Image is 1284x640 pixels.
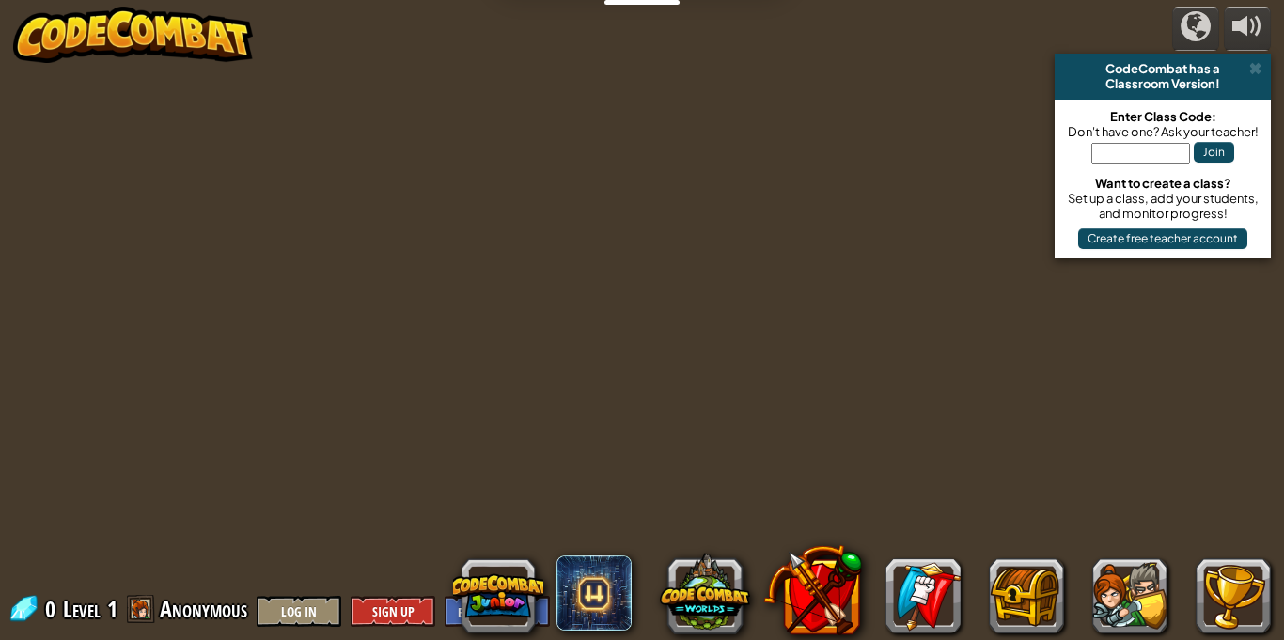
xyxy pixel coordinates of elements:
button: Adjust volume [1224,7,1271,51]
button: Join [1194,142,1234,163]
span: 1 [107,594,117,624]
img: CodeCombat - Learn how to code by playing a game [13,7,254,63]
span: Level [63,594,101,625]
div: Want to create a class? [1064,176,1261,191]
span: 0 [45,594,61,624]
button: Sign Up [351,596,435,627]
button: Create free teacher account [1078,228,1247,249]
button: Campaigns [1172,7,1219,51]
div: Set up a class, add your students, and monitor progress! [1064,191,1261,221]
span: Anonymous [160,594,247,624]
div: Don't have one? Ask your teacher! [1064,124,1261,139]
button: Log In [257,596,341,627]
div: Classroom Version! [1062,76,1263,91]
div: Enter Class Code: [1064,109,1261,124]
div: CodeCombat has a [1062,61,1263,76]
